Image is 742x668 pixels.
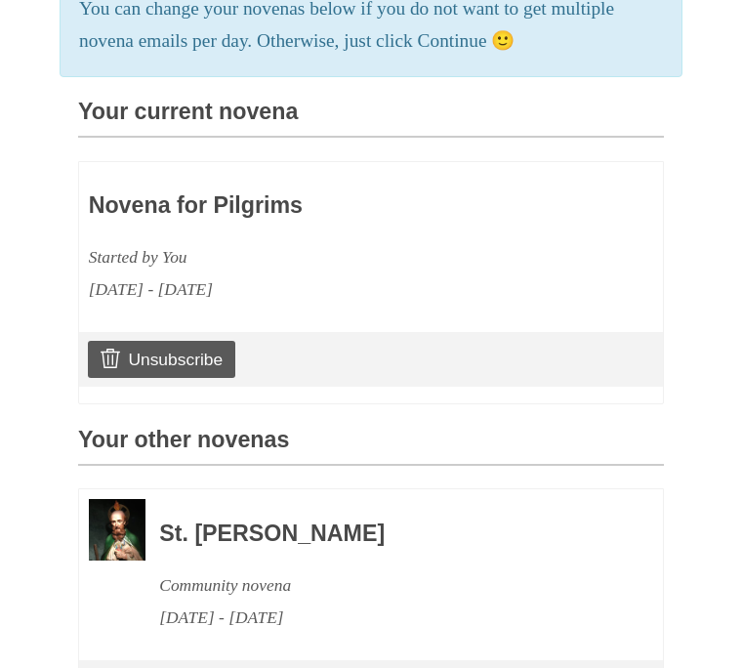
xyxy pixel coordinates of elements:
[159,569,610,602] div: Community novena
[88,341,235,378] a: Unsubscribe
[78,100,664,138] h3: Your current novena
[78,428,664,466] h3: Your other novenas
[89,273,540,306] div: [DATE] - [DATE]
[89,499,145,561] img: Novena image
[89,193,540,219] h3: Novena for Pilgrims
[159,522,610,547] h3: St. [PERSON_NAME]
[89,241,540,273] div: Started by You
[159,602,610,634] div: [DATE] - [DATE]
